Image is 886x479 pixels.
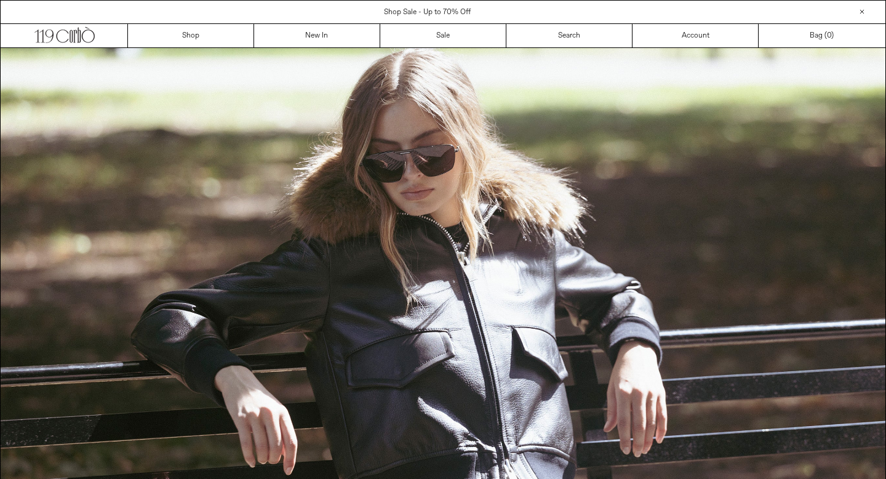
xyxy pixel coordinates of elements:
a: Bag () [759,24,885,47]
a: Account [633,24,759,47]
span: ) [827,30,834,41]
a: New In [254,24,380,47]
a: Sale [380,24,506,47]
span: 0 [827,31,831,41]
a: Shop [128,24,254,47]
a: Shop Sale - Up to 70% Off [384,7,471,17]
a: Search [506,24,633,47]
